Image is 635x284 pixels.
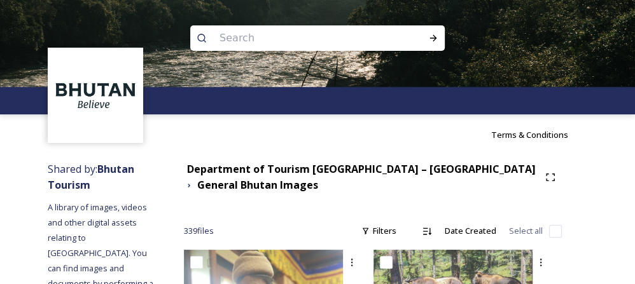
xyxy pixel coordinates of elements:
div: Date Created [438,219,503,243]
a: Terms & Conditions [491,127,587,142]
strong: Department of Tourism [GEOGRAPHIC_DATA] – [GEOGRAPHIC_DATA] [187,162,536,176]
span: Shared by: [48,162,134,192]
strong: General Bhutan Images [197,178,318,192]
span: 339 file s [184,225,214,237]
input: Search [213,24,387,52]
span: Select all [509,225,543,237]
div: Filters [355,219,403,243]
img: BT_Logo_BB_Lockup_CMYK_High%2520Res.jpg [50,50,142,142]
span: Terms & Conditions [491,129,568,140]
